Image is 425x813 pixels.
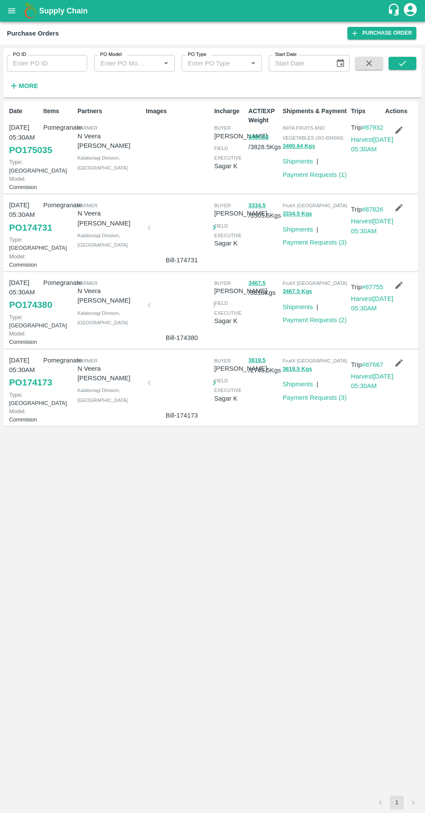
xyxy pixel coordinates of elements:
[78,209,143,228] p: N Veera [PERSON_NAME]
[43,278,74,287] p: Pomegranate
[214,394,245,403] p: Sagar K
[184,58,234,69] input: Enter PO Type
[9,330,40,346] p: Commision
[9,330,26,337] span: Model:
[13,51,26,58] label: PO ID
[248,132,269,142] button: 3490.64
[9,220,52,235] a: PO174731
[248,278,266,288] button: 3467.5
[362,124,383,131] a: #87932
[43,107,74,116] p: Items
[269,55,328,72] input: Start Date
[9,391,40,407] p: [GEOGRAPHIC_DATA]
[283,304,313,310] a: Shipments
[9,408,26,415] span: Model:
[313,299,318,312] div: |
[2,1,22,21] button: open drawer
[283,141,315,151] button: 3490.64 Kgs
[9,176,26,182] span: Model:
[248,200,279,220] p: / 3505.5 Kgs
[214,125,231,131] span: buyer
[214,281,231,286] span: buyer
[283,381,313,388] a: Shipments
[9,356,40,375] p: [DATE] 05:30AM
[7,55,87,72] input: Enter PO ID
[372,796,422,810] nav: pagination navigation
[78,155,128,170] span: Kalaburagi Division , [GEOGRAPHIC_DATA]
[283,171,347,178] a: Payment Requests (1)
[78,125,98,131] span: Farmer
[214,358,231,363] span: buyer
[100,51,122,58] label: PO Model
[19,82,38,89] strong: More
[153,255,211,265] p: Bill-174731
[283,107,348,116] p: Shipments & Payment
[9,375,52,390] a: PO174173
[283,226,313,233] a: Shipments
[78,310,128,325] span: Kalaburagi Division , [GEOGRAPHIC_DATA]
[214,364,267,373] p: [PERSON_NAME]
[283,364,312,374] button: 3619.5 Kgs
[351,282,393,292] p: Trip
[9,407,40,424] p: Commision
[351,295,393,312] a: Harvest[DATE] 05:30AM
[153,333,211,343] p: Bill-174380
[351,205,393,214] p: Trip
[214,161,245,171] p: Sagar K
[43,123,74,132] p: Pomegranate
[9,252,40,269] p: Commision
[78,286,143,306] p: N Veera [PERSON_NAME]
[283,239,347,246] a: Payment Requests (3)
[214,286,267,296] p: [PERSON_NAME]
[283,125,343,140] span: INIYA FRUITS AND VEGETABLES (SO-604560)
[362,361,383,368] a: #87667
[214,316,245,326] p: Sagar K
[9,235,40,252] p: [GEOGRAPHIC_DATA]
[362,284,383,291] a: #87755
[9,253,26,260] span: Model:
[78,131,143,151] p: N Veera [PERSON_NAME]
[78,358,98,363] span: Farmer
[9,314,23,320] span: Type:
[78,388,128,402] span: Kalaburagi Division , [GEOGRAPHIC_DATA]
[313,153,318,166] div: |
[22,2,39,20] img: logo
[9,159,23,165] span: Type:
[43,356,74,365] p: Pomegranate
[362,206,383,213] a: #87826
[146,107,211,116] p: Images
[9,142,52,158] a: PO175035
[248,356,266,366] button: 3619.5
[7,28,59,39] div: Purchase Orders
[9,392,23,398] span: Type:
[248,132,279,152] p: / 3828.5 Kgs
[214,203,231,208] span: buyer
[78,364,143,383] p: N Veera [PERSON_NAME]
[313,221,318,234] div: |
[9,278,40,297] p: [DATE] 05:30AM
[160,58,172,69] button: Open
[248,58,259,69] button: Open
[351,123,393,132] p: Trip
[153,411,211,420] p: Bill-174173
[283,358,347,363] span: FruitX [GEOGRAPHIC_DATA]
[283,394,347,401] a: Payment Requests (3)
[78,107,143,116] p: Partners
[248,107,279,125] p: ACT/EXP Weight
[9,175,40,191] p: Commision
[7,78,40,93] button: More
[9,297,52,313] a: PO174380
[402,2,418,20] div: account of current user
[9,236,23,243] span: Type:
[214,146,242,160] span: field executive
[78,281,98,286] span: Farmer
[283,281,347,286] span: FruitX [GEOGRAPHIC_DATA]
[188,51,206,58] label: PO Type
[332,55,349,72] button: Choose date
[214,238,245,248] p: Sagar K
[43,200,74,210] p: Pomegranate
[248,201,266,211] button: 3334.5
[347,27,416,39] a: Purchase Order
[248,356,279,375] p: / 2745.5 Kgs
[97,58,146,69] input: Enter PO Model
